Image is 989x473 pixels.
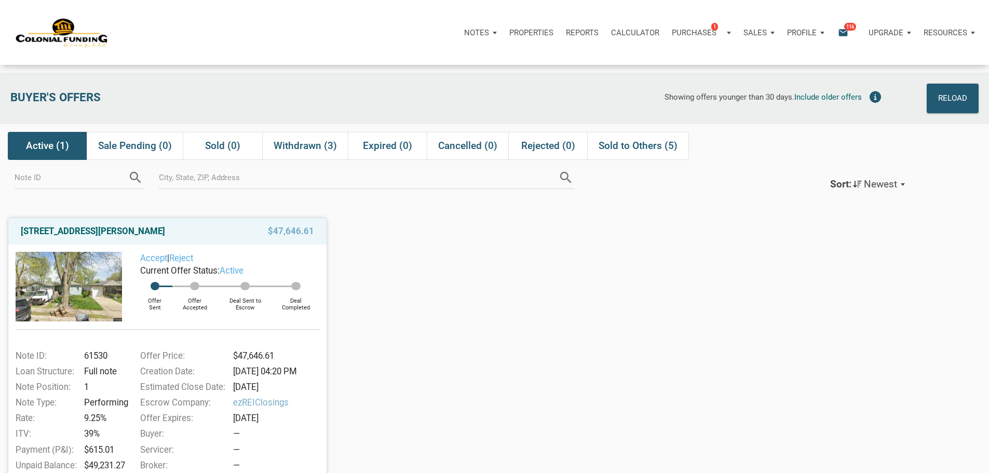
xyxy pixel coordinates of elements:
[566,28,599,37] p: Reports
[508,132,587,160] div: Rejected (0)
[611,28,659,37] p: Calculator
[16,17,109,48] img: NoteUnlimited
[864,178,897,190] span: Newest
[781,17,831,48] button: Profile
[819,170,916,199] button: Sort:Newest
[8,132,87,160] div: Active (1)
[80,381,127,394] div: 1
[363,140,412,152] span: Expired (0)
[218,290,273,311] div: Deal Sent to Escrow
[10,459,80,472] div: Unpaid Balance:
[262,132,348,160] div: Withdrawn (3)
[938,90,967,107] div: Reload
[10,412,80,425] div: Rate:
[135,349,230,362] div: Offer Price:
[711,22,718,31] span: 1
[140,253,167,263] a: Accept
[458,17,503,48] button: Notes
[464,28,489,37] p: Notes
[427,132,508,160] div: Cancelled (0)
[927,84,979,113] button: Reload
[10,443,80,456] div: Payment (P&I):
[233,396,324,409] span: ezREIClosings
[503,17,560,48] a: Properties
[10,365,80,378] div: Loan Structure:
[15,166,128,189] input: Note ID
[917,17,981,48] button: Resources
[138,290,172,311] div: Offer Sent
[10,349,80,362] div: Note ID:
[140,265,220,276] span: Current Offer Status:
[87,132,183,160] div: Sale Pending (0)
[220,265,243,276] span: active
[274,140,337,152] span: Withdrawn (3)
[837,26,849,38] i: email
[599,140,678,152] span: Sold to Others (5)
[21,225,165,237] a: [STREET_ADDRESS][PERSON_NAME]
[509,28,553,37] p: Properties
[743,28,767,37] p: Sales
[5,84,299,113] div: Buyer's Offers
[521,140,575,152] span: Rejected (0)
[16,252,122,321] img: 575873
[666,17,737,48] button: Purchases1
[98,140,172,152] span: Sale Pending (0)
[135,381,230,394] div: Estimated Close Date:
[183,132,262,160] div: Sold (0)
[80,365,127,378] div: Full note
[794,92,862,102] span: Include older offers
[737,17,781,48] button: Sales
[128,170,143,185] i: search
[172,290,218,311] div: Offer Accepted
[273,290,319,311] div: Deal Completed
[233,443,324,456] div: —
[80,427,127,440] div: 39%
[159,166,559,189] input: City, State, ZIP, Address
[26,140,69,152] span: Active (1)
[438,140,497,152] span: Cancelled (0)
[205,140,240,152] span: Sold (0)
[560,17,605,48] button: Reports
[169,253,193,263] a: Reject
[80,349,127,362] div: 61530
[10,381,80,394] div: Note Position:
[135,459,230,472] div: Broker:
[844,22,856,31] span: 116
[830,178,851,190] div: Sort:
[587,132,689,160] div: Sold to Others (5)
[80,459,127,472] div: $49,231.27
[80,396,127,409] div: Performing
[862,17,917,48] button: Upgrade
[135,365,230,378] div: Creation Date:
[10,396,80,409] div: Note Type:
[665,92,794,102] span: Showing offers younger than 30 days.
[924,28,967,37] p: Resources
[229,349,324,362] div: $47,646.61
[80,443,127,456] div: $615.01
[135,443,230,456] div: Servicer:
[80,412,127,425] div: 9.25%
[135,427,230,440] div: Buyer:
[348,132,427,160] div: Expired (0)
[135,412,230,425] div: Offer Expires:
[672,28,716,37] p: Purchases
[140,253,193,263] span: |
[229,412,324,425] div: [DATE]
[229,365,324,378] div: [DATE] 04:20 PM
[558,170,574,185] i: search
[268,225,314,237] span: $47,646.61
[605,17,666,48] a: Calculator
[10,427,80,440] div: ITV:
[787,28,817,37] p: Profile
[233,427,324,440] div: —
[869,28,903,37] p: Upgrade
[830,17,862,48] button: email116
[229,381,324,394] div: [DATE]
[233,459,324,472] div: —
